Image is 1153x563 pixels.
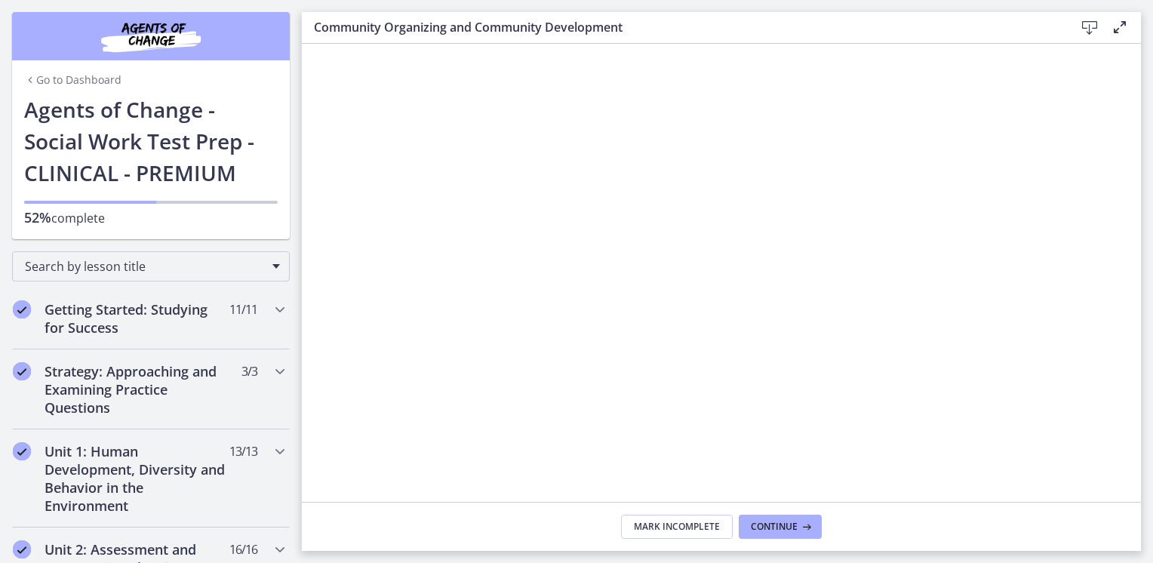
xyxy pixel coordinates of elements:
[24,208,51,226] span: 52%
[229,442,257,460] span: 13 / 13
[13,300,31,318] i: Completed
[229,300,257,318] span: 11 / 11
[634,521,720,533] span: Mark Incomplete
[24,72,121,88] a: Go to Dashboard
[45,442,229,515] h2: Unit 1: Human Development, Diversity and Behavior in the Environment
[314,18,1050,36] h3: Community Organizing and Community Development
[739,515,822,539] button: Continue
[24,94,278,189] h1: Agents of Change - Social Work Test Prep - CLINICAL - PREMIUM
[241,362,257,380] span: 3 / 3
[60,18,241,54] img: Agents of Change
[13,540,31,558] i: Completed
[24,208,278,227] p: complete
[45,362,229,417] h2: Strategy: Approaching and Examining Practice Questions
[13,362,31,380] i: Completed
[13,442,31,460] i: Completed
[621,515,733,539] button: Mark Incomplete
[229,540,257,558] span: 16 / 16
[45,300,229,337] h2: Getting Started: Studying for Success
[751,521,798,533] span: Continue
[12,251,290,281] div: Search by lesson title
[25,258,265,275] span: Search by lesson title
